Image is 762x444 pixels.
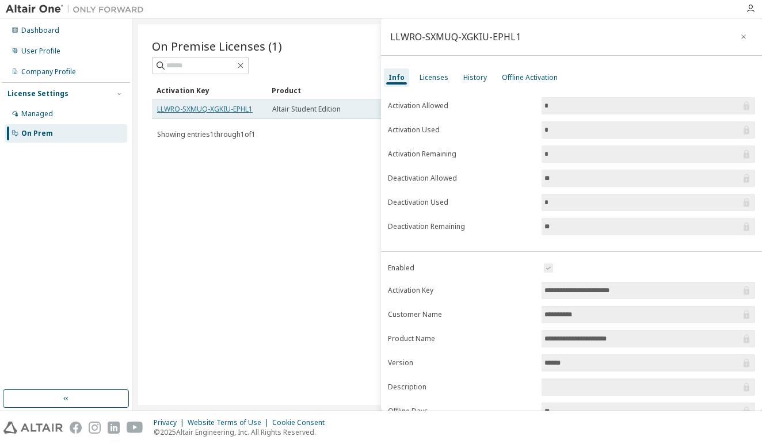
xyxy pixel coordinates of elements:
[152,38,282,54] span: On Premise Licenses (1)
[6,3,150,15] img: Altair One
[388,263,535,273] label: Enabled
[272,418,332,427] div: Cookie Consent
[21,129,53,138] div: On Prem
[157,104,253,114] a: LLWRO-SXMUQ-XGKIU-EPHL1
[70,422,82,434] img: facebook.svg
[388,150,535,159] label: Activation Remaining
[420,73,448,82] div: Licenses
[21,67,76,76] div: Company Profile
[388,286,535,295] label: Activation Key
[154,418,188,427] div: Privacy
[157,129,256,139] span: Showing entries 1 through 1 of 1
[108,422,120,434] img: linkedin.svg
[154,427,332,437] p: © 2025 Altair Engineering, Inc. All Rights Reserved.
[388,334,535,343] label: Product Name
[21,109,53,118] div: Managed
[21,47,60,56] div: User Profile
[388,198,535,207] label: Deactivation Used
[272,105,341,114] span: Altair Student Edition
[388,407,535,416] label: Offline Days
[502,73,558,82] div: Offline Activation
[388,73,405,82] div: Info
[388,358,535,368] label: Version
[188,418,272,427] div: Website Terms of Use
[388,101,535,110] label: Activation Allowed
[7,89,68,98] div: License Settings
[463,73,487,82] div: History
[388,222,535,231] label: Deactivation Remaining
[388,125,535,135] label: Activation Used
[390,32,521,41] div: LLWRO-SXMUQ-XGKIU-EPHL1
[127,422,143,434] img: youtube.svg
[89,422,101,434] img: instagram.svg
[272,81,378,99] div: Product
[388,174,535,183] label: Deactivation Allowed
[388,382,535,392] label: Description
[21,26,59,35] div: Dashboard
[388,310,535,319] label: Customer Name
[157,81,262,99] div: Activation Key
[3,422,63,434] img: altair_logo.svg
